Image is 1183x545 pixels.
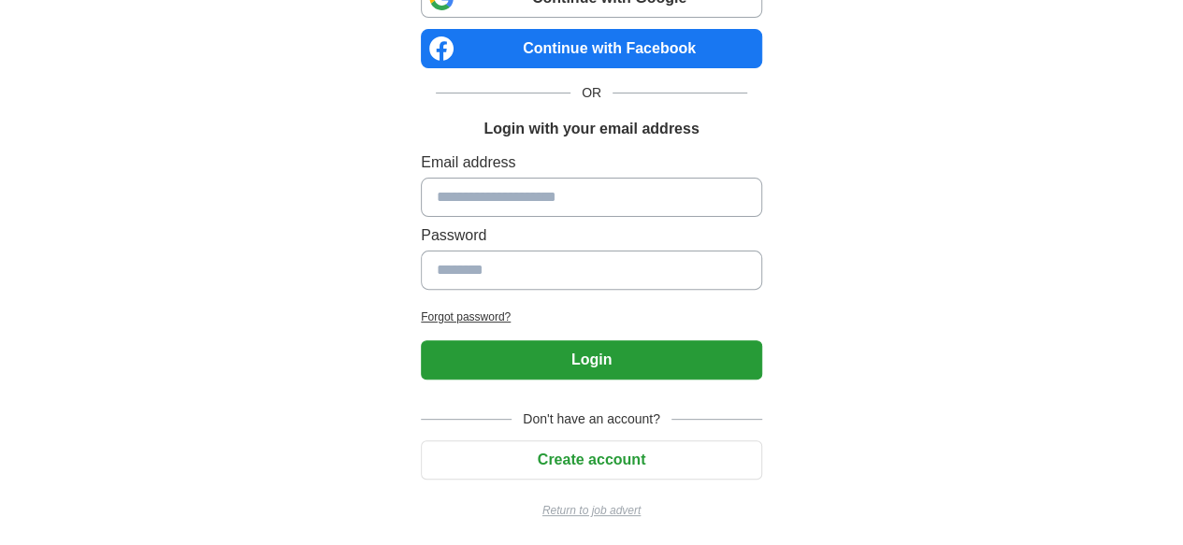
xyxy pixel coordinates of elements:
h1: Login with your email address [483,118,699,140]
a: Forgot password? [421,308,762,325]
a: Return to job advert [421,502,762,519]
a: Create account [421,452,762,467]
label: Email address [421,151,762,174]
a: Continue with Facebook [421,29,762,68]
span: OR [570,83,613,103]
label: Password [421,224,762,247]
span: Don't have an account? [512,409,671,429]
button: Create account [421,440,762,480]
button: Login [421,340,762,380]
